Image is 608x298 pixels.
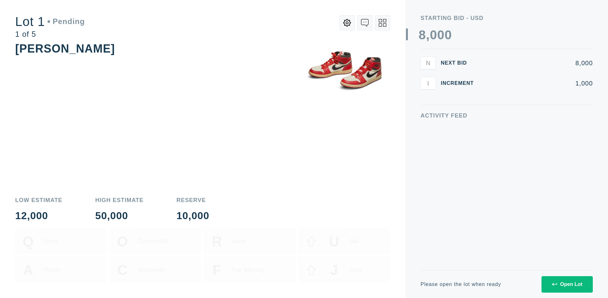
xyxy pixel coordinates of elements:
div: Low Estimate [15,197,62,203]
div: Reserve [176,197,209,203]
div: Activity Feed [421,113,593,118]
span: N [426,59,430,67]
button: I [421,77,436,90]
div: 12,000 [15,211,62,221]
div: 1 of 5 [15,30,85,38]
div: [PERSON_NAME] [15,42,115,55]
div: 8,000 [484,60,593,66]
button: Open Lot [541,276,593,293]
div: 0 [437,29,445,41]
div: 0 [445,29,452,41]
div: 0 [430,29,437,41]
div: Next Bid [441,60,479,66]
div: Pending [47,18,85,25]
button: N [421,57,436,69]
div: 50,000 [95,211,144,221]
div: Lot 1 [15,15,85,28]
div: , [426,29,430,155]
div: 8 [419,29,426,41]
span: I [427,79,429,87]
div: Starting Bid - USD [421,15,593,21]
div: 10,000 [176,211,209,221]
div: Open Lot [552,282,582,287]
div: Increment [441,81,479,86]
div: 1,000 [484,80,593,86]
div: Please open the lot when ready [421,282,501,287]
div: High Estimate [95,197,144,203]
